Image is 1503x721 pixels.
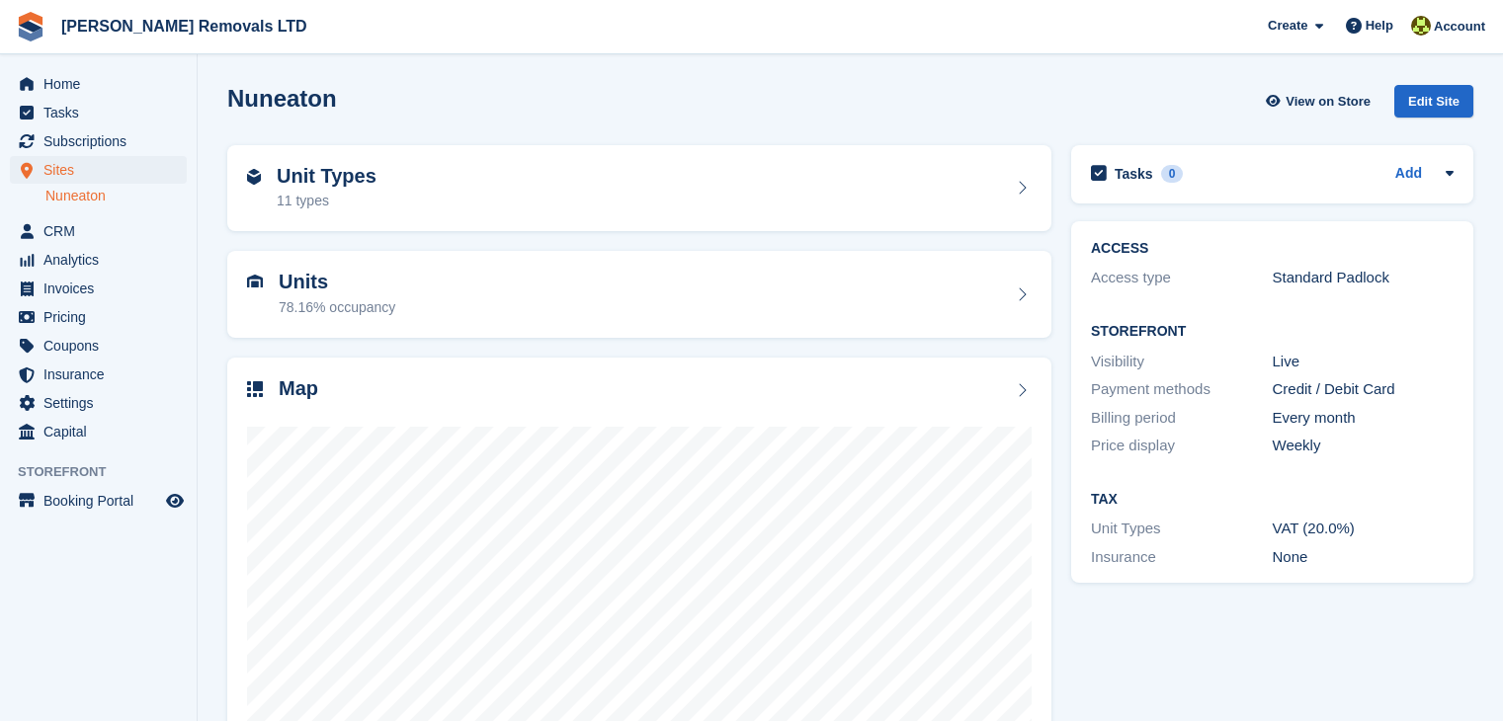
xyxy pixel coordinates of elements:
div: Standard Padlock [1273,267,1455,289]
a: menu [10,303,187,331]
a: Edit Site [1394,85,1473,125]
a: Unit Types 11 types [227,145,1051,232]
h2: Nuneaton [227,85,337,112]
h2: Storefront [1091,324,1454,340]
div: Visibility [1091,351,1273,373]
div: Unit Types [1091,518,1273,540]
a: menu [10,99,187,126]
img: unit-icn-7be61d7bf1b0ce9d3e12c5938cc71ed9869f7b940bace4675aadf7bd6d80202e.svg [247,275,263,288]
div: Insurance [1091,546,1273,569]
h2: Map [279,377,318,400]
span: Analytics [43,246,162,274]
div: Price display [1091,435,1273,457]
span: Pricing [43,303,162,331]
span: Coupons [43,332,162,360]
a: Add [1395,163,1422,186]
img: map-icn-33ee37083ee616e46c38cad1a60f524a97daa1e2b2c8c0bc3eb3415660979fc1.svg [247,381,263,397]
span: Subscriptions [43,127,162,155]
span: Tasks [43,99,162,126]
span: Invoices [43,275,162,302]
a: menu [10,217,187,245]
a: Preview store [163,489,187,513]
a: [PERSON_NAME] Removals LTD [53,10,315,42]
span: Insurance [43,360,162,388]
a: menu [10,127,187,155]
span: Create [1268,16,1307,36]
a: menu [10,360,187,388]
a: Units 78.16% occupancy [227,251,1051,338]
a: View on Store [1263,85,1378,118]
div: Edit Site [1394,85,1473,118]
span: Booking Portal [43,487,162,515]
div: Billing period [1091,407,1273,430]
div: Access type [1091,267,1273,289]
div: Weekly [1273,435,1455,457]
div: Payment methods [1091,378,1273,401]
img: unit-type-icn-2b2737a686de81e16bb02015468b77c625bbabd49415b5ef34ead5e3b44a266d.svg [247,169,261,185]
h2: ACCESS [1091,241,1454,257]
div: Every month [1273,407,1455,430]
img: Sean Glenn [1411,16,1431,36]
div: None [1273,546,1455,569]
span: View on Store [1286,92,1371,112]
a: menu [10,418,187,445]
span: CRM [43,217,162,245]
span: Storefront [18,462,197,482]
span: Sites [43,156,162,184]
h2: Tax [1091,492,1454,508]
div: Credit / Debit Card [1273,378,1455,401]
span: Settings [43,389,162,417]
img: stora-icon-8386f47178a22dfd0bd8f6a31ec36ba5ce8667c1dd55bd0f319d3a0aa187defe.svg [16,12,45,41]
span: Help [1366,16,1393,36]
div: 11 types [277,191,376,211]
a: menu [10,156,187,184]
h2: Tasks [1115,165,1153,183]
span: Home [43,70,162,98]
span: Account [1434,17,1485,37]
h2: Units [279,271,395,293]
a: menu [10,70,187,98]
h2: Unit Types [277,165,376,188]
a: menu [10,389,187,417]
span: Capital [43,418,162,445]
a: menu [10,275,187,302]
div: 0 [1161,165,1184,183]
a: menu [10,487,187,515]
div: 78.16% occupancy [279,297,395,318]
div: Live [1273,351,1455,373]
a: Nuneaton [45,187,187,205]
a: menu [10,332,187,360]
div: VAT (20.0%) [1273,518,1455,540]
a: menu [10,246,187,274]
